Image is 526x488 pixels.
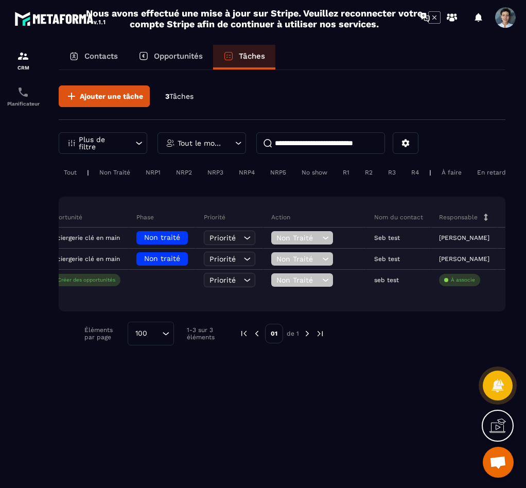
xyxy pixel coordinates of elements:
[252,329,261,338] img: prev
[209,276,236,284] span: Priorité
[204,213,225,221] p: Priorité
[276,234,320,242] span: Non Traité
[315,329,325,338] img: next
[165,92,194,101] p: 3
[439,213,478,221] p: Responsable
[59,45,128,69] a: Contacts
[472,166,511,179] div: En retard
[136,213,154,221] p: Phase
[85,8,423,29] h2: Nous avons effectué une mise à jour sur Stripe. Veuillez reconnecter votre compte Stripe afin de ...
[46,234,120,241] p: Conciergerie clé en main
[374,276,399,284] p: seb test
[132,328,151,339] span: 100
[154,51,203,61] p: Opportunités
[144,254,180,263] span: Non traité
[128,322,174,345] div: Search for option
[3,65,44,71] p: CRM
[84,326,122,341] p: Éléments par page
[80,91,143,101] span: Ajouter une tâche
[383,166,401,179] div: R3
[239,51,265,61] p: Tâches
[374,234,400,241] p: Seb test
[429,169,431,176] p: |
[271,213,290,221] p: Action
[178,140,223,147] p: Tout le monde
[3,101,44,107] p: Planificateur
[202,166,229,179] div: NRP3
[17,50,29,62] img: formation
[141,166,166,179] div: NRP1
[360,166,378,179] div: R2
[14,9,107,28] img: logo
[374,255,400,263] p: Seb test
[128,45,213,69] a: Opportunités
[265,166,291,179] div: NRP5
[171,166,197,179] div: NRP2
[209,234,236,242] span: Priorité
[338,166,355,179] div: R1
[94,166,135,179] div: Non Traité
[59,85,150,107] button: Ajouter une tâche
[151,328,160,339] input: Search for option
[84,51,118,61] p: Contacts
[265,324,283,343] p: 01
[276,276,320,284] span: Non Traité
[374,213,423,221] p: Nom du contact
[59,166,82,179] div: Tout
[276,255,320,263] span: Non Traité
[303,329,312,338] img: next
[17,86,29,98] img: scheduler
[79,136,124,150] p: Plus de filtre
[213,45,275,69] a: Tâches
[3,78,44,114] a: schedulerschedulerPlanificateur
[296,166,332,179] div: No show
[58,276,115,284] p: Créer des opportunités
[234,166,260,179] div: NRP4
[3,42,44,78] a: formationformationCRM
[46,255,120,263] p: Conciergerie clé en main
[87,169,89,176] p: |
[439,234,489,241] p: [PERSON_NAME]
[439,255,489,263] p: [PERSON_NAME]
[287,329,299,338] p: de 1
[144,233,180,241] span: Non traité
[436,166,467,179] div: À faire
[169,92,194,100] span: Tâches
[406,166,424,179] div: R4
[209,255,236,263] span: Priorité
[239,329,249,338] img: prev
[187,326,224,341] p: 1-3 sur 3 éléments
[483,447,514,478] a: Ouvrir le chat
[46,213,82,221] p: Opportunité
[451,276,475,284] p: À associe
